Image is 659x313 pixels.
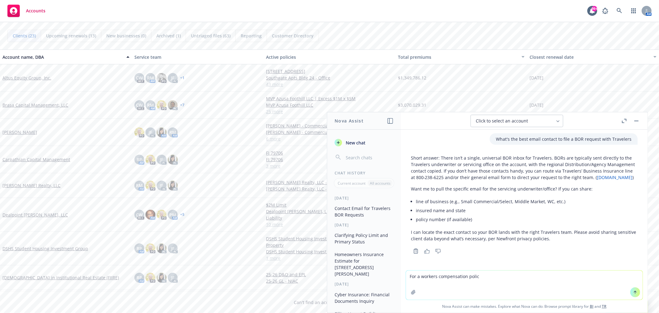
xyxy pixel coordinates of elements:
[157,210,167,220] img: photo
[46,32,96,39] span: Upcoming renewals (13)
[599,5,611,17] a: Report a Bug
[2,274,119,281] a: [DEMOGRAPHIC_DATA] in Institutional Real Estate (FIIRE)
[398,102,426,108] span: $3,070,029.31
[169,212,176,218] span: PM
[26,8,45,13] span: Accounts
[266,208,393,221] a: Dealpoint [PERSON_NAME], LLC - General Partnership Liability
[592,6,597,11] div: 99+
[168,181,178,191] img: photo
[266,54,393,60] div: Active policies
[171,75,174,81] span: JF
[137,245,142,252] span: RP
[266,75,393,81] a: Southgate Apts Bldg 24 - Office
[327,195,401,201] div: [DATE]
[266,150,393,156] a: FI 79706
[266,95,393,102] a: MVP Azusa Foothill LLC | Excess $1M x $5M
[146,181,155,191] img: photo
[338,181,365,186] p: Current account
[147,102,154,108] span: RM
[266,278,393,284] a: 25-26 GL - NIAC
[169,129,176,135] span: RM
[496,136,632,142] p: What's the best email contact to file a BOR request with Travelers
[344,139,365,146] span: New chat
[132,49,264,64] button: Service team
[264,49,395,64] button: Active policies
[602,304,606,309] a: TR
[136,102,143,108] span: CW
[171,245,174,252] span: JF
[266,135,393,142] a: 6 more
[530,75,543,81] span: [DATE]
[146,243,155,253] img: photo
[106,32,146,39] span: New businesses (0)
[398,54,518,60] div: Total premiums
[266,221,393,228] a: 10 more
[266,179,393,186] a: [PERSON_NAME] Realty, LLC - Commercial Property
[157,127,167,137] img: photo
[134,127,144,137] img: photo
[2,54,123,60] div: Account name, DBA
[157,73,167,83] img: photo
[168,155,178,165] img: photo
[476,118,528,124] span: Click to select an account
[527,49,659,64] button: Closest renewal date
[627,5,640,17] a: Switch app
[597,174,632,180] a: [DOMAIN_NAME]
[530,54,650,60] div: Closest renewal date
[160,182,163,189] span: JF
[160,156,163,163] span: JF
[327,222,401,228] div: [DATE]
[2,212,68,218] a: Dealpoint [PERSON_NAME], LLC
[266,255,393,261] a: 1 more
[2,182,61,189] a: [PERSON_NAME] Realty, LLC
[137,156,142,163] span: RP
[5,2,48,19] a: Accounts
[530,102,543,108] span: [DATE]
[266,68,393,75] a: [STREET_ADDRESS]
[332,249,396,279] button: Homeowners Insurance Estimate for [STREET_ADDRESS][PERSON_NAME]
[136,212,143,218] span: CW
[2,129,37,135] a: [PERSON_NAME]
[171,274,174,281] span: JF
[416,215,638,224] li: policy number (if available)
[471,115,563,127] button: Click to select an account
[241,32,262,39] span: Reporting
[266,186,393,192] a: [PERSON_NAME] Realty, LLC - General Liability
[136,75,143,81] span: CW
[266,202,393,208] a: $2M Limit
[266,122,393,129] a: [PERSON_NAME] - Commercial Umbrella
[433,247,443,255] button: Thumbs down
[146,273,155,283] img: photo
[266,271,393,278] a: 25-26 D&O and EPL
[332,203,396,220] button: Contact Email for Travelers BOR Requests
[13,32,36,39] span: Clients (23)
[403,300,645,313] span: Nova Assist can make mistakes. Explore what Nova can do: Browse prompt library for and
[411,186,638,192] p: Want me to pull the specific email for the servicing underwriter/office? If you can share:
[395,49,527,64] button: Total premiums
[332,289,396,306] button: Cyber Insurance: Financial Documents Inquiry
[272,32,314,39] span: Customer Directory
[266,235,393,248] a: DSHS Student Housing Investment Group - Commercial Property
[613,5,626,17] a: Search
[266,156,393,163] a: FI 79706
[590,304,594,309] a: BI
[146,210,155,220] img: photo
[416,206,638,215] li: insured name and state
[137,274,142,281] span: RP
[411,155,638,181] p: Short answer: There isn’t a single, universal BOR inbox for Travelers. BORs are typically sent di...
[180,76,184,80] a: + 1
[413,248,419,254] svg: Copy to clipboard
[266,129,393,135] a: [PERSON_NAME] - Commercial Package
[2,75,51,81] a: Altus Equity Group, Inc.
[266,81,393,88] a: 43 more
[157,243,167,253] img: photo
[327,170,401,176] div: Chat History
[266,108,393,115] a: 25 more
[157,100,167,110] img: photo
[149,129,152,135] span: JF
[398,75,426,81] span: $1,349,786.12
[147,75,154,81] span: RM
[180,103,184,107] a: + 7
